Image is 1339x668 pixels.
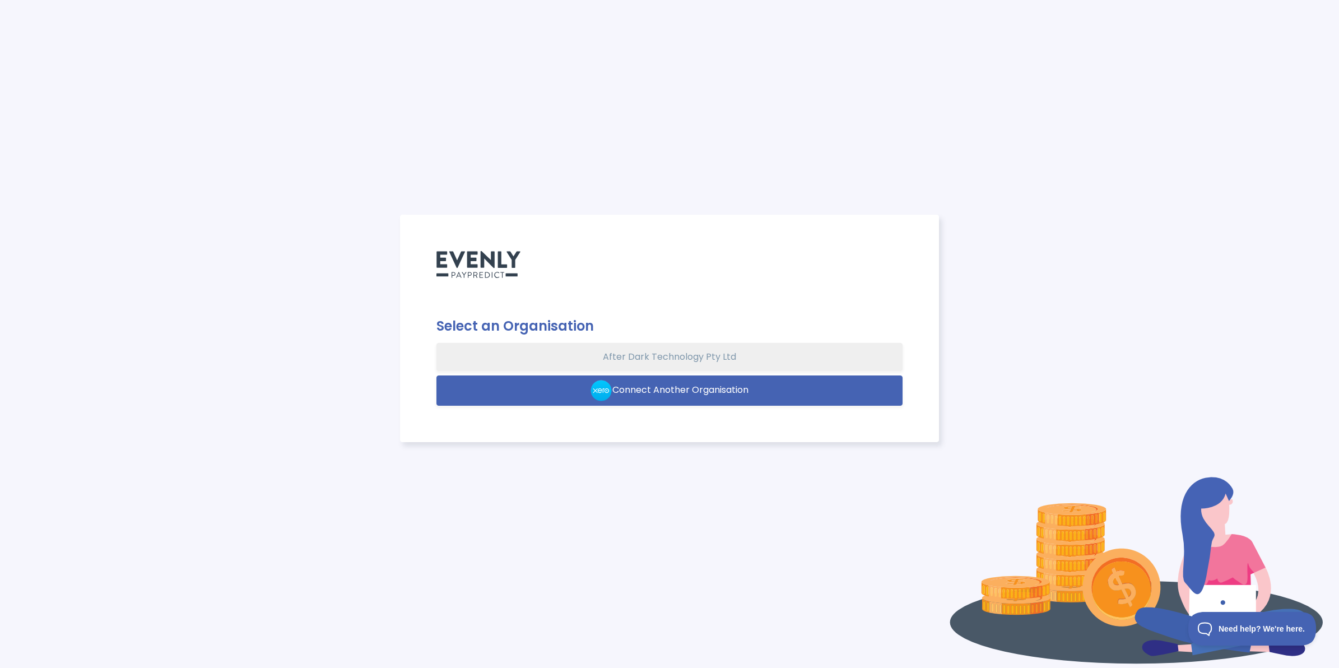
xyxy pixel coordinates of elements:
img: PayPredict [436,251,520,278]
span: Connect Another Organisation [612,384,748,397]
iframe: Toggle Customer Support [1188,612,1317,646]
h2: Select an Organisation [436,318,903,335]
button: After Dark Technology Pty Ltd [436,343,903,371]
img: xero-logo.b336bf23.png [590,379,612,402]
button: Connect Another Organisation [436,375,903,406]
